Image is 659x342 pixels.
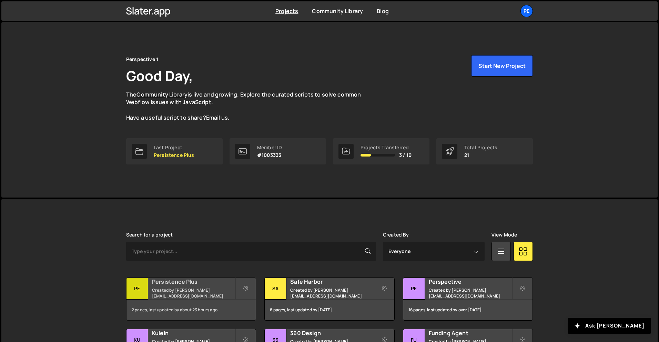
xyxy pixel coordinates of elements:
a: Blog [377,7,389,15]
p: #1003333 [257,152,282,158]
button: Start New Project [471,55,533,77]
a: Last Project Persistence Plus [126,138,223,164]
a: Projects [275,7,298,15]
small: Created by [PERSON_NAME][EMAIL_ADDRESS][DOMAIN_NAME] [429,287,512,299]
small: Created by [PERSON_NAME][EMAIL_ADDRESS][DOMAIN_NAME] [152,287,235,299]
div: Projects Transferred [361,145,412,150]
div: Perspective 1 [126,55,158,63]
a: Pe [520,5,533,17]
div: Total Projects [464,145,497,150]
h2: Persistence Plus [152,278,235,285]
div: Pe [126,278,148,300]
div: Sa [265,278,286,300]
small: Created by [PERSON_NAME][EMAIL_ADDRESS][DOMAIN_NAME] [290,287,373,299]
button: Ask [PERSON_NAME] [568,318,651,334]
a: Email us [206,114,228,121]
div: Pe [403,278,425,300]
h2: Kulein [152,329,235,337]
p: Persistence Plus [154,152,194,158]
div: 16 pages, last updated by over [DATE] [403,300,533,320]
h2: Safe Harbor [290,278,373,285]
div: Last Project [154,145,194,150]
a: Community Library [136,91,187,98]
p: 21 [464,152,497,158]
div: 2 pages, last updated by about 23 hours ago [126,300,256,320]
h1: Good Day, [126,66,193,85]
label: Search for a project [126,232,173,238]
h2: Perspective [429,278,512,285]
h2: 360 Design [290,329,373,337]
a: Sa Safe Harbor Created by [PERSON_NAME][EMAIL_ADDRESS][DOMAIN_NAME] 8 pages, last updated by [DATE] [264,278,394,321]
label: View Mode [491,232,517,238]
a: Community Library [312,7,363,15]
input: Type your project... [126,242,376,261]
a: Pe Persistence Plus Created by [PERSON_NAME][EMAIL_ADDRESS][DOMAIN_NAME] 2 pages, last updated by... [126,278,256,321]
span: 3 / 10 [399,152,412,158]
label: Created By [383,232,409,238]
p: The is live and growing. Explore the curated scripts to solve common Webflow issues with JavaScri... [126,91,374,122]
div: Member ID [257,145,282,150]
div: 8 pages, last updated by [DATE] [265,300,394,320]
h2: Funding Agent [429,329,512,337]
a: Pe Perspective Created by [PERSON_NAME][EMAIL_ADDRESS][DOMAIN_NAME] 16 pages, last updated by ove... [403,278,533,321]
